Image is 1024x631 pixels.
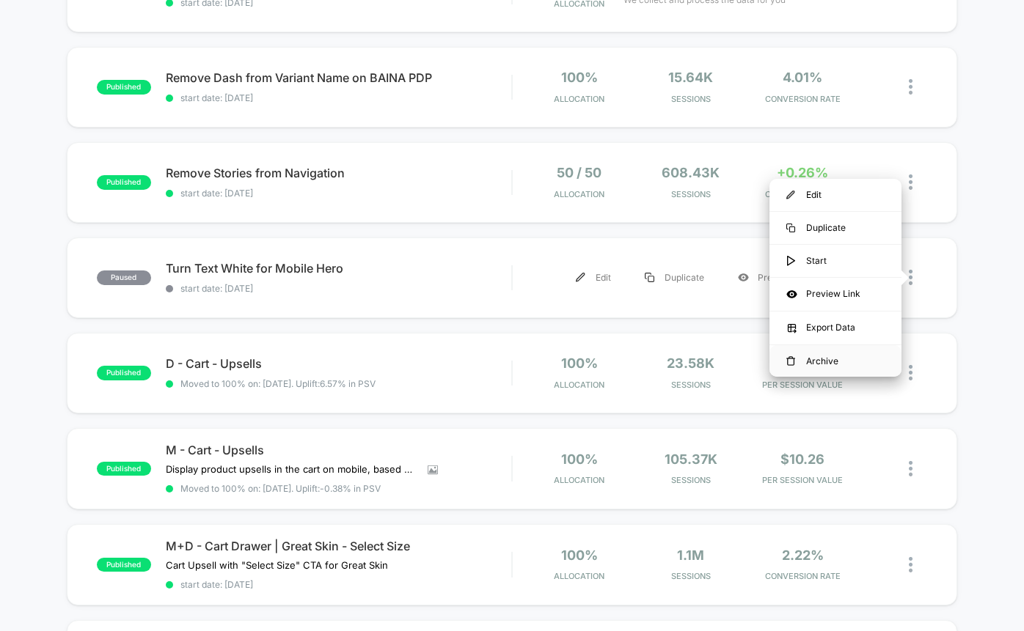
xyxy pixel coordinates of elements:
span: Sessions [639,95,743,104]
img: menu [786,191,795,199]
img: close [909,461,913,476]
img: menu [645,273,654,282]
span: Remove Stories from Navigation [166,166,512,180]
span: published [97,366,151,380]
span: 608.43k [662,166,720,181]
span: Remove Dash from Variant Name on BAINA PDP [166,71,512,84]
span: 2.22% [782,548,824,564]
span: Turn Text White for Mobile Hero [166,262,512,275]
span: 105.37k [665,452,717,468]
span: 100% [561,452,598,468]
span: published [97,462,151,476]
img: menu [786,256,795,266]
div: Export Data [769,311,902,344]
span: CONVERSION RATE [750,95,855,104]
span: CONVERSION RATE [750,572,855,581]
span: Allocation [554,572,604,581]
img: close [909,79,913,95]
div: Duplicate [769,212,902,244]
div: Preview Link [769,278,902,311]
div: Preview [721,261,809,294]
span: 4.01% [783,70,822,86]
span: Cart Upsell with "Select Size" CTA for Great Skin [166,560,388,571]
span: PER SESSION VALUE [750,476,855,485]
span: 50 / 50 [557,166,601,181]
div: Start [769,245,902,277]
img: close [909,174,913,190]
span: start date: [DATE] [166,580,512,590]
img: close [909,557,913,572]
span: paused [97,270,151,285]
span: Moved to 100% on: [DATE] . Uplift: 6.57% in PSV [180,379,376,389]
span: M - Cart - Upsells [166,443,512,457]
span: PER SESSION VALUE [750,380,855,390]
span: start date: [DATE] [166,284,512,294]
span: 15.64k [668,70,713,86]
span: 100% [561,548,598,564]
span: M+D - Cart Drawer | Great Skin - Select Size [166,539,512,553]
div: Archive [769,345,902,377]
span: published [97,175,151,190]
img: menu [576,273,585,282]
img: close [909,365,913,380]
img: menu [786,356,795,366]
img: menu [786,224,795,232]
span: Sessions [639,190,743,199]
div: Edit [769,179,902,211]
div: Duplicate [628,261,721,294]
span: Allocation [554,380,604,390]
span: published [97,558,151,572]
span: Sessions [639,572,743,581]
span: 100% [561,356,598,372]
span: Sessions [639,476,743,485]
span: start date: [DATE] [166,188,512,199]
span: 100% [561,70,598,86]
span: $10.26 [780,452,824,468]
span: Allocation [554,476,604,485]
div: Edit [559,261,628,294]
span: start date: [DATE] [166,93,512,103]
span: 23.58k [667,356,714,372]
span: published [97,80,151,95]
span: Sessions [639,380,743,390]
span: D - Cart - Upsells [166,357,512,370]
span: Display product upsells in the cart on mobile, based on the selected products defined by the adva... [166,464,417,475]
span: Allocation [554,190,604,199]
span: +0.26% [777,166,828,181]
span: Moved to 100% on: [DATE] . Uplift: -0.38% in PSV [180,484,381,494]
span: CONVERSION RATE [750,190,855,199]
span: 1.1M [677,548,704,564]
img: close [909,270,913,285]
span: Allocation [554,95,604,104]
